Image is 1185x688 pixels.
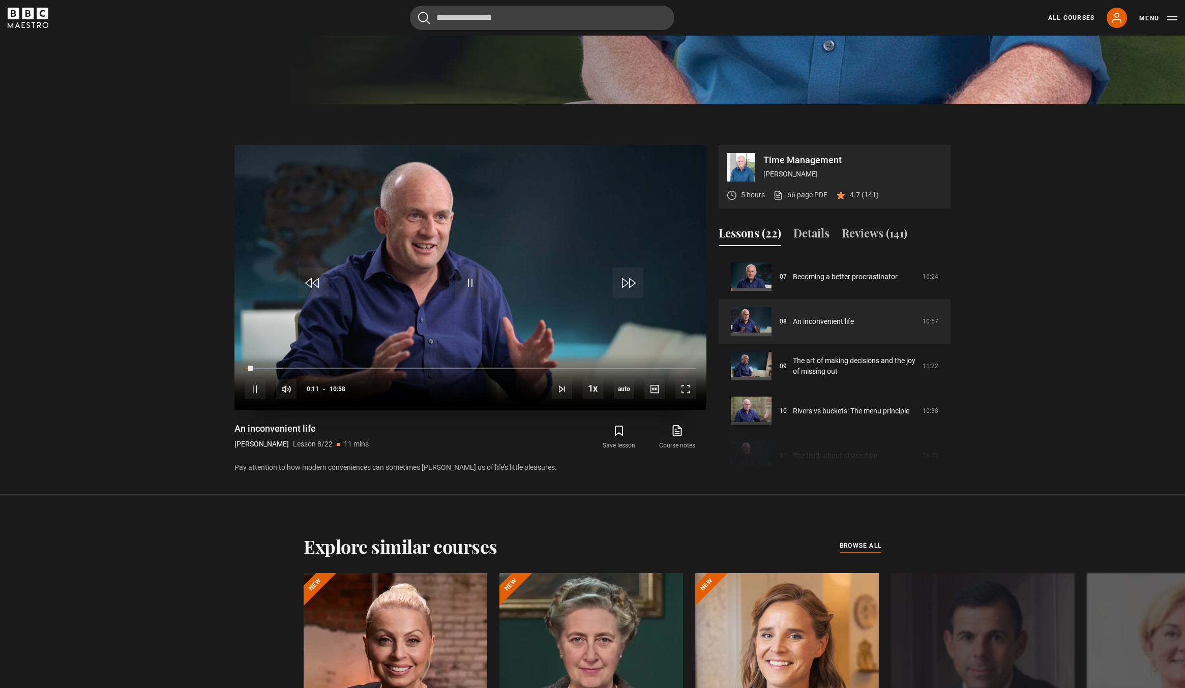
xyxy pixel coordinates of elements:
a: All Courses [1048,13,1094,22]
p: 4.7 (141) [850,190,879,200]
span: browse all [840,541,881,551]
button: Submit the search query [418,12,430,24]
h1: An inconvenient life [234,423,369,435]
a: browse all [840,541,881,552]
button: Details [793,225,829,246]
a: Course notes [648,423,706,452]
p: Time Management [763,156,942,165]
span: auto [614,379,634,399]
div: Progress Bar [245,368,696,370]
p: [PERSON_NAME] [763,169,942,180]
button: Lessons (22) [719,225,781,246]
button: Pause [245,379,265,399]
div: Current quality: 720p [614,379,634,399]
svg: BBC Maestro [8,8,48,28]
p: 5 hours [741,190,765,200]
p: 11 mins [344,439,369,450]
p: [PERSON_NAME] [234,439,289,450]
span: 10:58 [330,380,345,398]
button: Next Lesson [552,379,572,399]
button: Playback Rate [583,378,603,399]
video-js: Video Player [234,145,706,410]
a: Becoming a better procrastinator [793,272,898,282]
a: The art of making decisions and the joy of missing out [793,355,916,377]
a: An inconvenient life [793,316,854,327]
button: Fullscreen [675,379,696,399]
a: 66 page PDF [773,190,827,200]
button: Mute [276,379,297,399]
span: 0:11 [307,380,319,398]
h2: Explore similar courses [304,535,497,557]
p: Pay attention to how modern conveniences can sometimes [PERSON_NAME] us of life’s little pleasures. [234,462,706,473]
button: Reviews (141) [842,225,907,246]
p: Lesson 8/22 [293,439,333,450]
input: Search [410,6,674,30]
button: Captions [644,379,665,399]
button: Save lesson [590,423,648,452]
button: Toggle navigation [1139,13,1177,23]
a: Rivers vs buckets: The menu principle [793,406,909,416]
span: - [323,385,325,393]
